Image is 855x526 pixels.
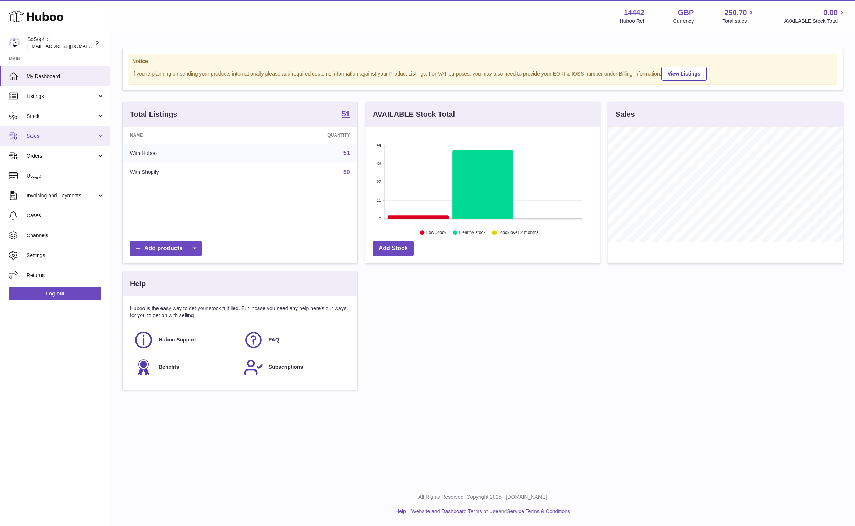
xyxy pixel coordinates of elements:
[27,113,97,120] span: Stock
[409,508,570,515] li: and
[269,336,279,343] span: FAQ
[134,330,236,350] a: Huboo Support
[27,192,97,199] span: Invoicing and Payments
[395,508,406,514] a: Help
[27,232,105,239] span: Channels
[377,161,381,166] text: 33
[377,143,381,147] text: 44
[343,169,350,175] a: 50
[624,8,644,18] strong: 14442
[244,357,346,377] a: Subscriptions
[373,109,455,119] h3: AVAILABLE Stock Total
[411,508,498,514] a: Website and Dashboard Terms of Use
[373,241,414,256] a: Add Stock
[377,180,381,184] text: 22
[342,110,350,118] strong: 51
[620,18,644,25] div: Huboo Ref
[130,305,350,319] p: Huboo is the easy way to get your stock fulfilled. But incase you need any help here's our ways f...
[661,67,707,81] a: View Listings
[130,279,146,289] h3: Help
[269,364,303,371] span: Subscriptions
[724,8,747,18] span: 250.70
[9,287,101,300] a: Log out
[132,58,833,65] strong: Notice
[615,109,635,119] h3: Sales
[498,230,538,235] text: Stock over 2 months
[343,150,350,156] a: 51
[27,43,108,49] span: [EMAIL_ADDRESS][DOMAIN_NAME]
[379,217,381,221] text: 0
[27,272,105,279] span: Returns
[823,8,838,18] span: 0.00
[784,8,846,25] a: 0.00 AVAILABLE Stock Total
[27,36,93,50] div: SoSophie
[27,93,97,100] span: Listings
[27,152,97,159] span: Orders
[9,37,20,48] img: info@thebigclick.co.uk
[130,109,177,119] h3: Total Listings
[159,364,179,371] span: Benefits
[784,18,846,25] span: AVAILABLE Stock Total
[123,144,249,163] td: With Huboo
[342,110,350,119] a: 51
[377,198,381,203] text: 11
[27,73,105,80] span: My Dashboard
[678,8,694,18] strong: GBP
[27,172,105,179] span: Usage
[27,212,105,219] span: Cases
[507,508,570,514] a: Service Terms & Conditions
[244,330,346,350] a: FAQ
[249,127,357,144] th: Quantity
[722,18,755,25] span: Total sales
[123,127,249,144] th: Name
[722,8,755,25] a: 250.70 Total sales
[27,133,97,140] span: Sales
[123,163,249,182] td: With Shopify
[134,357,236,377] a: Benefits
[159,336,196,343] span: Huboo Support
[426,230,447,235] text: Low Stock
[673,18,694,25] div: Currency
[132,66,833,81] div: If you're planning on sending your products internationally please add required customs informati...
[459,230,486,235] text: Healthy stock
[27,252,105,259] span: Settings
[116,494,849,501] p: All Rights Reserved. Copyright 2025 - [DOMAIN_NAME]
[130,241,202,256] a: Add products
